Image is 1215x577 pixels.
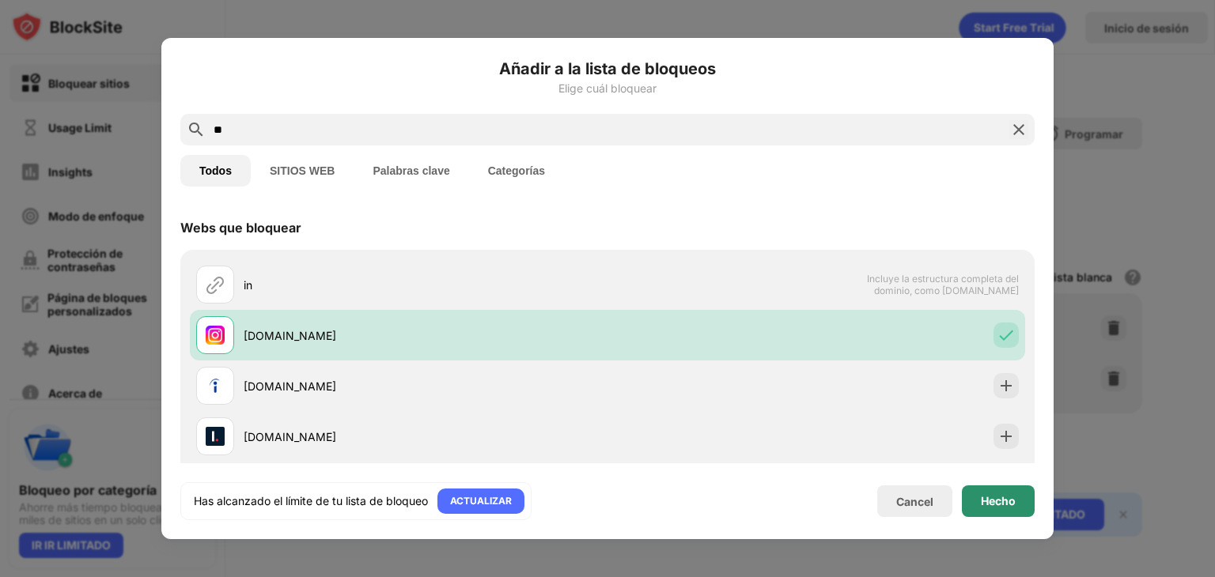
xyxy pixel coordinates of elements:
[206,275,225,294] img: url.svg
[194,493,428,509] div: Has alcanzado el límite de tu lista de bloqueo
[251,155,354,187] button: SITIOS WEB
[187,120,206,139] img: search.svg
[469,155,564,187] button: Categorías
[206,427,225,446] img: favicons
[244,378,607,394] div: [DOMAIN_NAME]
[981,495,1016,507] div: Hecho
[180,220,301,236] div: Webs que bloquear
[206,376,225,395] img: favicons
[1009,120,1028,139] img: search-close
[244,277,607,293] div: in
[180,155,251,187] button: Todos
[206,326,225,345] img: favicons
[450,493,512,509] div: ACTUALIZAR
[896,495,933,508] div: Cancel
[244,428,607,445] div: [DOMAIN_NAME]
[244,327,607,344] div: [DOMAIN_NAME]
[856,273,1019,296] span: Incluye la estructura completa del dominio, como [DOMAIN_NAME]
[180,82,1035,95] div: Elige cuál bloquear
[180,57,1035,81] h6: Añadir a la lista de bloqueos
[354,155,468,187] button: Palabras clave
